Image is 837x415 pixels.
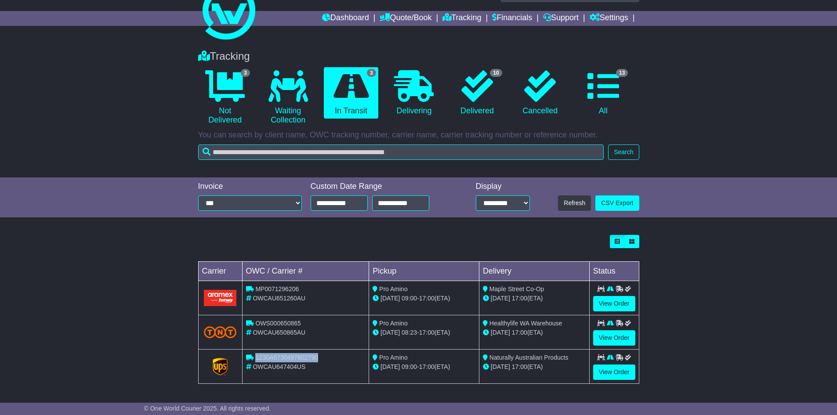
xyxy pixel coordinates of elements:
[483,294,586,303] div: (ETA)
[311,182,452,191] div: Custom Date Range
[402,363,417,370] span: 09:00
[380,363,400,370] span: [DATE]
[543,11,579,26] a: Support
[380,329,400,336] span: [DATE]
[198,262,242,281] td: Carrier
[489,285,544,292] span: Maple Street Co-Op
[608,144,639,160] button: Search
[253,363,305,370] span: OWCAU647404US
[387,67,441,119] a: Delivering
[483,362,586,372] div: (ETA)
[483,328,586,337] div: (ETA)
[198,182,302,191] div: Invoice
[402,295,417,302] span: 09:00
[198,130,639,140] p: You can search by client name, OWC tracking number, carrier name, carrier tracking number or refe...
[379,285,408,292] span: Pro Amino
[242,262,369,281] td: OWC / Carrier #
[380,295,400,302] span: [DATE]
[144,405,271,412] span: © One World Courier 2025. All rights reserved.
[367,69,376,77] span: 3
[198,67,252,128] a: 3 Not Delivered
[479,262,589,281] td: Delivery
[255,354,318,361] span: 1Z30A5730497602790
[322,11,369,26] a: Dashboard
[369,262,479,281] td: Pickup
[593,364,635,380] a: View Order
[253,295,305,302] span: OWCAU651260AU
[593,296,635,311] a: View Order
[261,67,315,128] a: Waiting Collection
[512,363,527,370] span: 17:00
[379,320,408,327] span: Pro Amino
[491,363,510,370] span: [DATE]
[558,195,591,211] button: Refresh
[204,290,237,306] img: Aramex.png
[419,329,435,336] span: 17:00
[402,329,417,336] span: 08:23
[512,329,527,336] span: 17:00
[590,11,628,26] a: Settings
[373,362,475,372] div: - (ETA)
[491,295,510,302] span: [DATE]
[241,69,250,77] span: 3
[450,67,504,119] a: 10 Delivered
[576,67,630,119] a: 13 All
[255,285,299,292] span: MP0071296206
[324,67,378,119] a: 3 In Transit
[489,320,562,327] span: Healthylife WA Warehouse
[476,182,530,191] div: Display
[492,11,532,26] a: Financials
[253,329,305,336] span: OWCAU650865AU
[204,326,237,338] img: TNT_Domestic.png
[593,330,635,346] a: View Order
[373,328,475,337] div: - (ETA)
[419,295,435,302] span: 17:00
[379,354,408,361] span: Pro Amino
[373,294,475,303] div: - (ETA)
[419,363,435,370] span: 17:00
[442,11,481,26] a: Tracking
[213,358,228,375] img: GetCarrierServiceLogo
[595,195,639,211] a: CSV Export
[512,295,527,302] span: 17:00
[513,67,567,119] a: Cancelled
[489,354,569,361] span: Naturally Australian Products
[255,320,301,327] span: OWS000650865
[194,50,644,63] div: Tracking
[616,69,628,77] span: 13
[380,11,431,26] a: Quote/Book
[490,69,502,77] span: 10
[589,262,639,281] td: Status
[491,329,510,336] span: [DATE]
